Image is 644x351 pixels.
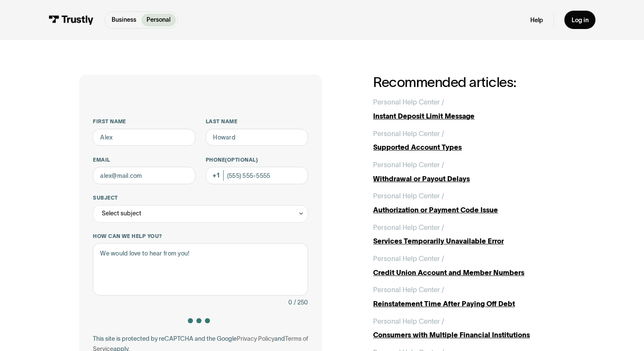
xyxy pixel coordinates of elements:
[373,236,565,246] div: Services Temporarily Unavailable Error
[373,205,565,215] div: Authorization or Payment Code Issue
[93,129,195,146] input: Alex
[373,128,444,139] div: Personal Help Center /
[237,335,274,342] a: Privacy Policy
[206,118,308,125] label: Last name
[373,267,565,278] div: Credit Union Account and Member Numbers
[112,15,136,24] p: Business
[147,15,170,24] p: Personal
[530,16,543,24] a: Help
[93,233,308,240] label: How can we help you?
[373,191,565,215] a: Personal Help Center /Authorization or Payment Code Issue
[93,194,308,201] label: Subject
[102,208,141,218] div: Select subject
[288,297,292,307] div: 0
[373,160,444,170] div: Personal Help Center /
[373,284,444,295] div: Personal Help Center /
[373,191,444,201] div: Personal Help Center /
[373,75,565,90] h2: Recommended articles:
[93,118,195,125] label: First name
[564,11,595,29] a: Log in
[141,14,175,26] a: Personal
[225,157,258,162] span: (Optional)
[373,253,444,264] div: Personal Help Center /
[93,167,195,184] input: alex@mail.com
[206,157,308,163] label: Phone
[572,16,589,24] div: Log in
[206,129,308,146] input: Howard
[373,253,565,278] a: Personal Help Center /Credit Union Account and Member Numbers
[373,97,565,121] a: Personal Help Center /Instant Deposit Limit Message
[373,128,565,153] a: Personal Help Center /Supported Account Types
[373,316,565,340] a: Personal Help Center /Consumers with Multiple Financial Institutions
[373,97,444,107] div: Personal Help Center /
[294,297,308,307] div: / 250
[373,330,565,340] div: Consumers with Multiple Financial Institutions
[373,222,565,247] a: Personal Help Center /Services Temporarily Unavailable Error
[373,160,565,184] a: Personal Help Center /Withdrawal or Payout Delays
[373,316,444,326] div: Personal Help Center /
[373,284,565,309] a: Personal Help Center /Reinstatement Time After Paying Off Debt
[93,157,195,163] label: Email
[373,142,565,152] div: Supported Account Types
[49,15,94,25] img: Trustly Logo
[206,167,308,184] input: (555) 555-5555
[373,111,565,121] div: Instant Deposit Limit Message
[373,222,444,232] div: Personal Help Center /
[373,299,565,309] div: Reinstatement Time After Paying Off Debt
[373,174,565,184] div: Withdrawal or Payout Delays
[106,14,141,26] a: Business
